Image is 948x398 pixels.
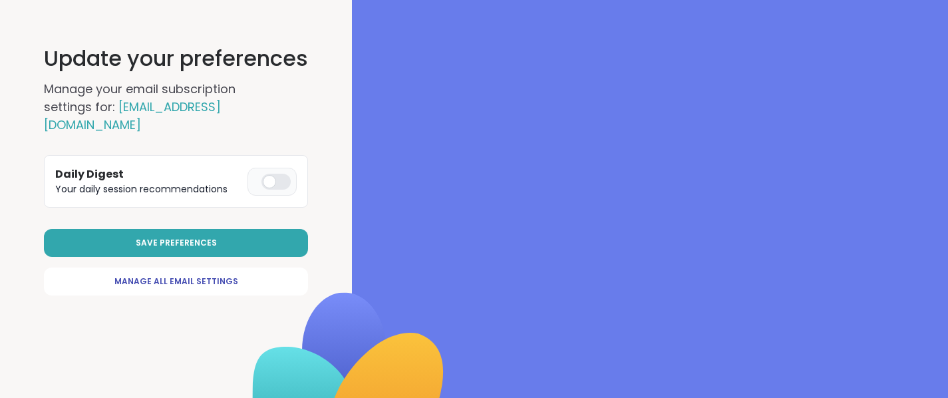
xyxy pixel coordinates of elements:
h2: Manage your email subscription settings for: [44,80,283,134]
a: Manage All Email Settings [44,268,308,296]
span: [EMAIL_ADDRESS][DOMAIN_NAME] [44,99,221,133]
h3: Daily Digest [55,166,242,182]
button: Save Preferences [44,229,308,257]
span: Manage All Email Settings [114,276,238,288]
span: Save Preferences [136,237,217,249]
h1: Update your preferences [44,43,308,75]
p: Your daily session recommendations [55,182,242,196]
